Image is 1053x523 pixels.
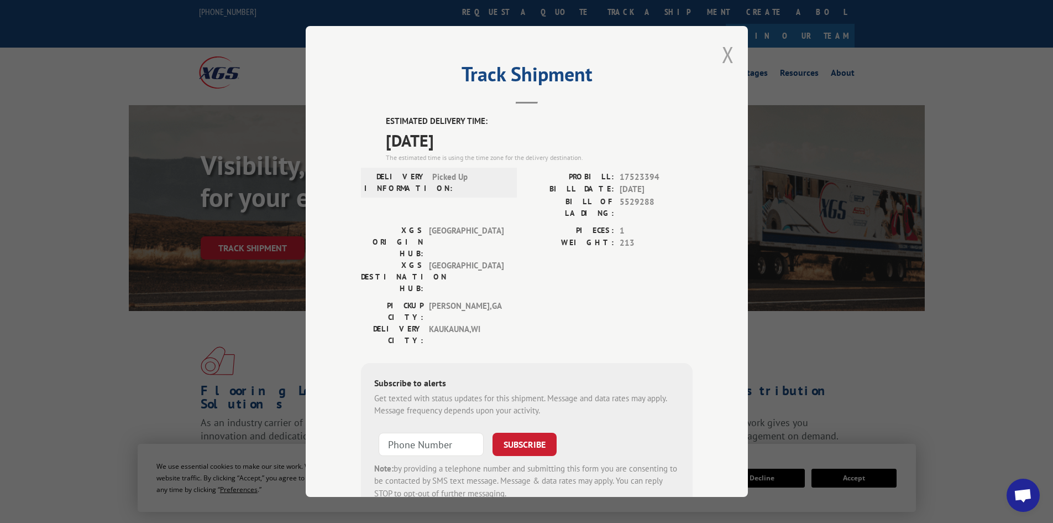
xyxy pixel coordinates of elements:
[386,115,693,128] label: ESTIMATED DELIVERY TIME:
[361,225,423,260] label: XGS ORIGIN HUB:
[361,323,423,346] label: DELIVERY CITY:
[620,196,693,219] span: 5529288
[429,300,504,323] span: [PERSON_NAME] , GA
[429,323,504,346] span: KAUKAUNA , WI
[374,463,394,474] strong: Note:
[1007,479,1040,512] div: Open chat
[374,463,679,500] div: by providing a telephone number and submitting this form you are consenting to be contacted by SM...
[379,433,484,456] input: Phone Number
[429,225,504,260] span: [GEOGRAPHIC_DATA]
[527,183,614,196] label: BILL DATE:
[620,237,693,250] span: 213
[429,260,504,294] span: [GEOGRAPHIC_DATA]
[386,153,693,163] div: The estimated time is using the time zone for the delivery destination.
[374,392,679,417] div: Get texted with status updates for this shipment. Message and data rates may apply. Message frequ...
[527,225,614,237] label: PIECES:
[361,300,423,323] label: PICKUP CITY:
[722,40,734,69] button: Close modal
[527,171,614,184] label: PROBILL:
[361,66,693,87] h2: Track Shipment
[620,225,693,237] span: 1
[432,171,507,194] span: Picked Up
[493,433,557,456] button: SUBSCRIBE
[374,376,679,392] div: Subscribe to alerts
[364,171,427,194] label: DELIVERY INFORMATION:
[527,237,614,250] label: WEIGHT:
[620,183,693,196] span: [DATE]
[361,260,423,294] label: XGS DESTINATION HUB:
[620,171,693,184] span: 17523394
[386,128,693,153] span: [DATE]
[527,196,614,219] label: BILL OF LADING:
